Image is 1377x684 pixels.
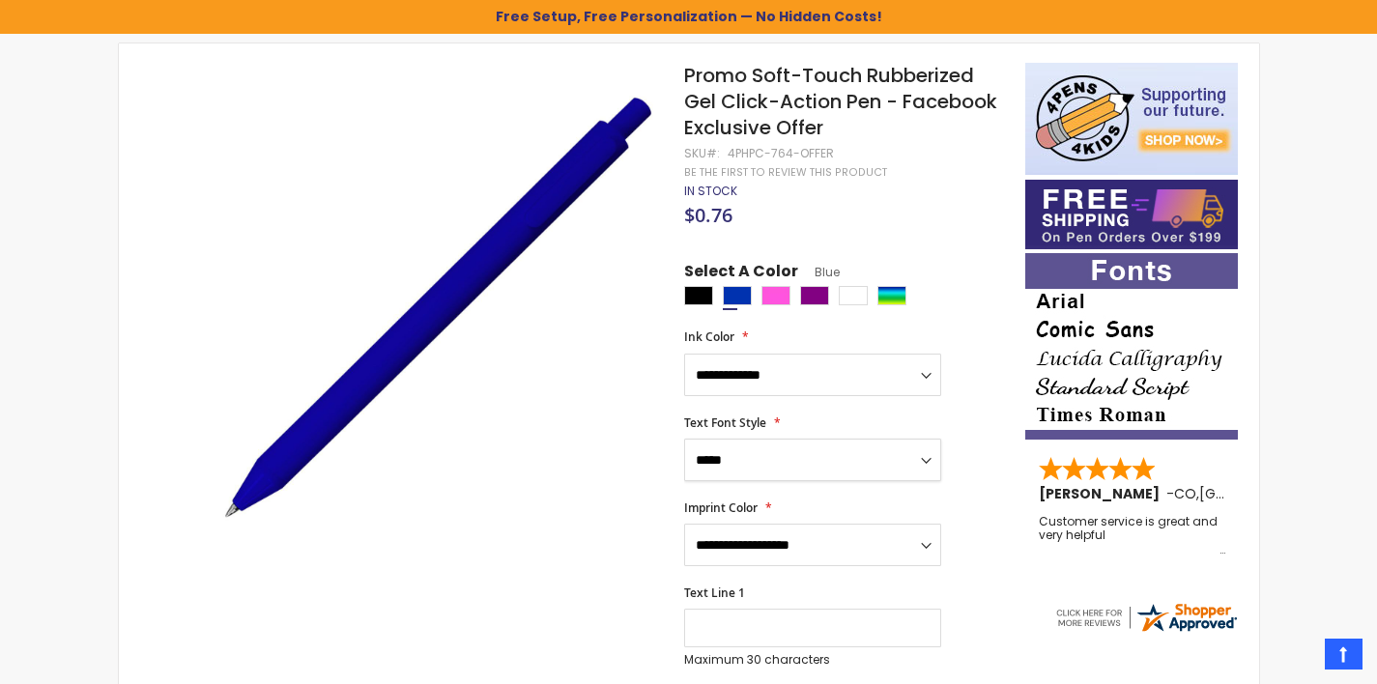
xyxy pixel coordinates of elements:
[684,62,997,141] span: Promo Soft-Touch Rubberized Gel Click-Action Pen - Facebook Exclusive Offer
[684,202,732,228] span: $0.76
[684,328,734,345] span: Ink Color
[684,261,798,287] span: Select A Color
[761,286,790,305] div: Pink
[839,286,868,305] div: White
[877,286,906,305] div: Assorted
[216,91,658,532] img: 4phpc-764_promo_soft-touch_rubberized_gel_click_pen_2_1_1_1.jpg
[684,286,713,305] div: Black
[684,584,745,601] span: Text Line 1
[1325,639,1363,670] a: Top
[1025,180,1238,249] img: Free shipping on orders over $199
[1174,484,1196,503] span: CO
[1025,253,1238,440] img: font-personalization-examples
[684,145,720,161] strong: SKU
[684,183,737,199] span: In stock
[723,286,752,305] div: Blue
[684,652,941,668] p: Maximum 30 characters
[800,286,829,305] div: Purple
[684,499,758,516] span: Imprint Color
[798,264,840,280] span: Blue
[684,414,766,431] span: Text Font Style
[1025,63,1238,175] img: 4pens 4 kids
[684,184,737,199] div: Availability
[1166,484,1341,503] span: - ,
[684,165,887,180] a: Be the first to review this product
[1053,622,1239,639] a: 4pens.com certificate URL
[728,146,834,161] div: 4PHPC-764-OFFER
[1039,515,1226,556] div: Customer service is great and very helpful
[1053,600,1239,635] img: 4pens.com widget logo
[1039,484,1166,503] span: [PERSON_NAME]
[1199,484,1341,503] span: [GEOGRAPHIC_DATA]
